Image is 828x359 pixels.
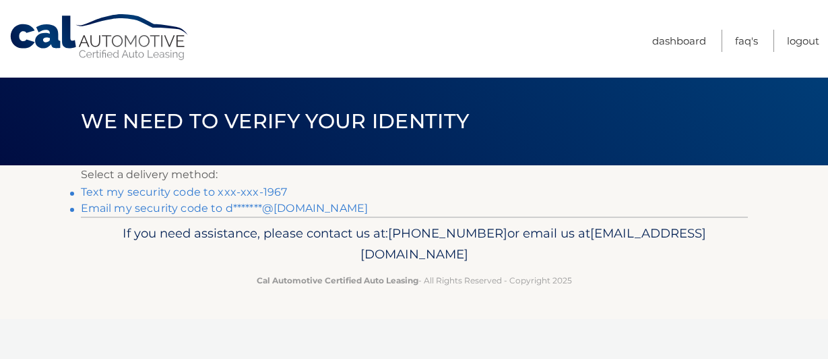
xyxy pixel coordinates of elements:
[787,30,819,52] a: Logout
[257,275,418,285] strong: Cal Automotive Certified Auto Leasing
[735,30,758,52] a: FAQ's
[81,165,748,184] p: Select a delivery method:
[652,30,706,52] a: Dashboard
[90,273,739,287] p: - All Rights Reserved - Copyright 2025
[81,186,288,198] a: Text my security code to xxx-xxx-1967
[388,225,507,241] span: [PHONE_NUMBER]
[81,109,470,134] span: We need to verify your identity
[81,202,369,215] a: Email my security code to d*******@[DOMAIN_NAME]
[90,223,739,266] p: If you need assistance, please contact us at: or email us at
[9,13,191,61] a: Cal Automotive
